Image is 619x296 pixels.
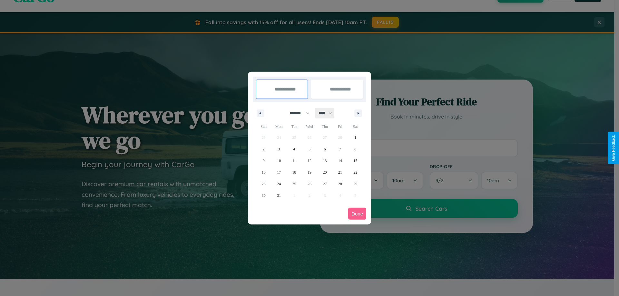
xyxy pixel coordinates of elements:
span: 6 [324,143,326,155]
span: Mon [271,121,286,132]
button: 4 [287,143,302,155]
span: 29 [353,178,357,190]
button: 3 [271,143,286,155]
span: 13 [323,155,327,167]
button: 6 [317,143,332,155]
button: 10 [271,155,286,167]
button: 18 [287,167,302,178]
span: 3 [278,143,280,155]
button: 2 [256,143,271,155]
span: 30 [262,190,266,201]
span: Sat [348,121,363,132]
span: 11 [292,155,296,167]
span: 2 [263,143,265,155]
button: 7 [332,143,348,155]
span: 17 [277,167,281,178]
button: 23 [256,178,271,190]
button: 5 [302,143,317,155]
button: Done [348,208,366,220]
span: 18 [292,167,296,178]
span: 9 [263,155,265,167]
span: 4 [293,143,295,155]
button: 27 [317,178,332,190]
div: Give Feedback [611,135,616,161]
button: 26 [302,178,317,190]
button: 25 [287,178,302,190]
button: 29 [348,178,363,190]
button: 28 [332,178,348,190]
button: 17 [271,167,286,178]
span: 24 [277,178,281,190]
span: Tue [287,121,302,132]
span: 5 [309,143,310,155]
span: 27 [323,178,327,190]
button: 24 [271,178,286,190]
span: 21 [338,167,342,178]
button: 14 [332,155,348,167]
span: 7 [339,143,341,155]
span: 19 [308,167,311,178]
button: 12 [302,155,317,167]
button: 1 [348,132,363,143]
button: 9 [256,155,271,167]
span: Fri [332,121,348,132]
span: 15 [353,155,357,167]
span: 22 [353,167,357,178]
button: 8 [348,143,363,155]
span: 12 [308,155,311,167]
button: 19 [302,167,317,178]
span: 10 [277,155,281,167]
span: 26 [308,178,311,190]
span: Wed [302,121,317,132]
button: 31 [271,190,286,201]
button: 22 [348,167,363,178]
span: 25 [292,178,296,190]
button: 15 [348,155,363,167]
button: 21 [332,167,348,178]
span: Sun [256,121,271,132]
span: 16 [262,167,266,178]
button: 16 [256,167,271,178]
span: 23 [262,178,266,190]
span: 8 [354,143,356,155]
span: Thu [317,121,332,132]
button: 20 [317,167,332,178]
span: 20 [323,167,327,178]
span: 28 [338,178,342,190]
button: 11 [287,155,302,167]
button: 30 [256,190,271,201]
span: 14 [338,155,342,167]
span: 1 [354,132,356,143]
span: 31 [277,190,281,201]
button: 13 [317,155,332,167]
